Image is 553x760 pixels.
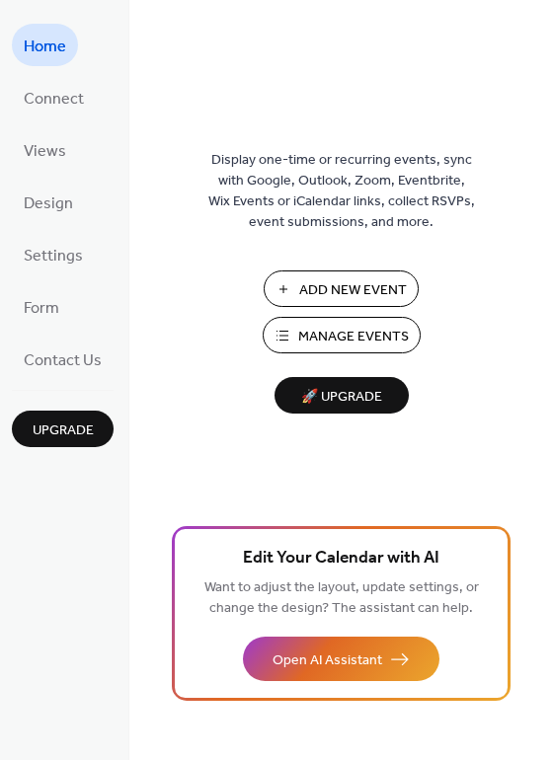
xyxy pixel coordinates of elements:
[12,24,78,66] a: Home
[12,181,85,223] a: Design
[299,280,407,301] span: Add New Event
[24,84,84,114] span: Connect
[24,345,102,376] span: Contact Us
[24,136,66,167] span: Views
[243,545,439,572] span: Edit Your Calendar with AI
[12,411,114,447] button: Upgrade
[275,377,409,414] button: 🚀 Upgrade
[208,150,475,233] span: Display one-time or recurring events, sync with Google, Outlook, Zoom, Eventbrite, Wix Events or ...
[24,189,73,219] span: Design
[12,338,114,380] a: Contact Us
[24,293,59,324] span: Form
[12,128,78,171] a: Views
[263,317,421,353] button: Manage Events
[24,241,83,271] span: Settings
[12,285,71,328] a: Form
[24,32,66,62] span: Home
[12,233,95,275] a: Settings
[33,420,94,441] span: Upgrade
[298,327,409,347] span: Manage Events
[286,384,397,411] span: 🚀 Upgrade
[273,650,382,671] span: Open AI Assistant
[264,270,419,307] button: Add New Event
[243,637,439,681] button: Open AI Assistant
[12,76,96,118] a: Connect
[204,574,479,622] span: Want to adjust the layout, update settings, or change the design? The assistant can help.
